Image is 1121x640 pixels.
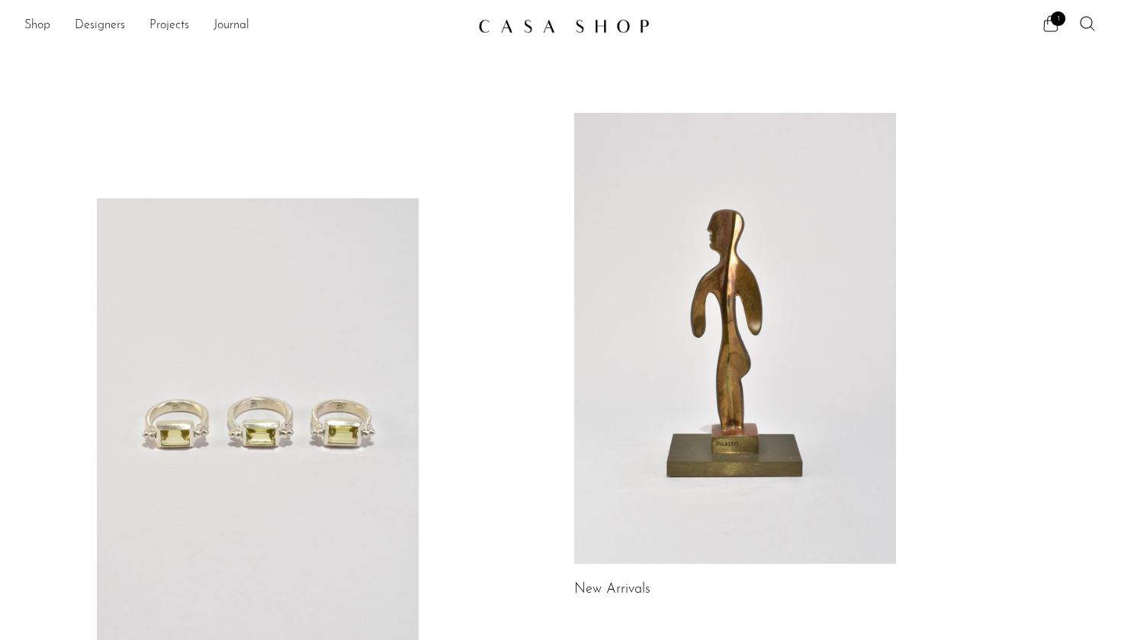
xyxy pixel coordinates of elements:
span: 1 [1051,11,1065,26]
a: Projects [149,16,189,36]
a: New Arrivals [574,583,650,597]
ul: NEW HEADER MENU [24,13,466,39]
a: Designers [75,16,125,36]
nav: Desktop navigation [24,13,466,39]
a: Journal [214,16,249,36]
a: Shop [24,16,50,36]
